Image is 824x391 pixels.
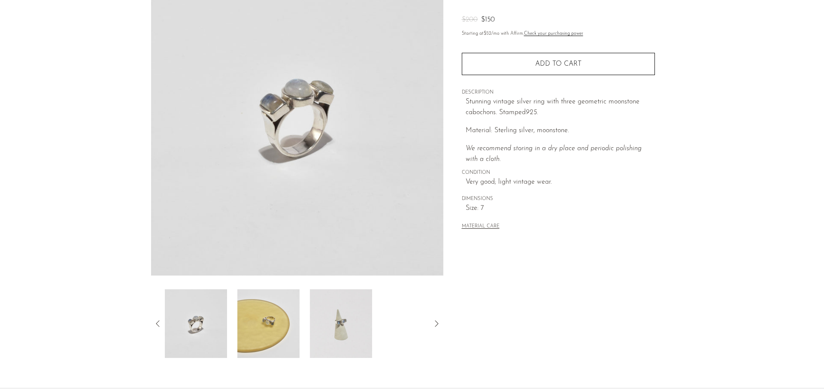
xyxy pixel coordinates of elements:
a: Check your purchasing power - Learn more about Affirm Financing (opens in modal) [524,31,583,36]
span: Add to cart [535,61,582,67]
span: CONDITION [462,169,655,177]
img: Geometric Moonstone Ring [310,289,372,358]
p: Starting at /mo with Affirm. [462,30,655,38]
span: $52 [484,31,491,36]
button: Add to cart [462,53,655,75]
span: $200 [462,16,478,23]
em: 925. [526,109,538,116]
span: Very good; light vintage wear. [466,177,655,188]
span: $150 [481,16,495,23]
p: Material: Sterling silver, moonstone. [466,125,655,136]
i: We recommend storing in a dry place and periodic polishing with a cloth. [466,145,642,163]
img: Geometric Moonstone Ring [237,289,300,358]
span: DIMENSIONS [462,195,655,203]
img: Geometric Moonstone Ring [165,289,227,358]
button: MATERIAL CARE [462,224,500,230]
p: Stunning vintage silver ring with three geometric moonstone cabochons. Stamped [466,97,655,118]
span: DESCRIPTION [462,89,655,97]
span: Size: 7 [466,203,655,214]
